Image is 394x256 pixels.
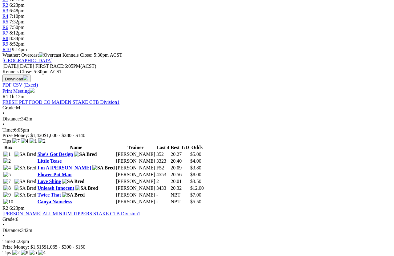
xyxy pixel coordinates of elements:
div: Download [2,82,392,88]
div: Prize Money: $1,420 [2,133,392,138]
span: FIRST RACE: [35,63,64,69]
span: R10 [2,47,11,52]
span: Time: [2,239,14,244]
a: PDF [2,82,11,87]
img: 9 [3,192,11,198]
a: R6 [2,25,8,30]
a: Print Meeting [2,88,34,94]
span: Distance: [2,116,21,121]
span: 6:23pm [10,205,25,211]
a: R8 [2,36,8,41]
span: [DATE] [2,63,18,69]
img: Overcast [39,52,61,58]
td: [PERSON_NAME] [116,172,155,178]
div: 6 [2,217,392,222]
span: Tips [2,138,11,144]
img: 2 [38,138,46,144]
img: SA Bred [14,165,36,171]
td: - [156,199,170,205]
td: [PERSON_NAME] [116,158,155,164]
a: Canya Nameless [38,199,72,204]
a: Twice That [38,192,61,197]
th: Trainer [116,144,155,151]
a: FRESH PET FOOD CO MAIDEN STAKE CTB Division1 [2,100,119,105]
td: [PERSON_NAME] [116,151,155,157]
span: 7:32pm [10,19,25,24]
img: 4 [3,165,11,171]
a: [GEOGRAPHIC_DATA] [2,58,53,63]
span: 6:05PM(ACST) [35,63,96,69]
img: 8 [3,185,11,191]
img: SA Bred [14,152,36,157]
span: Weather: Overcast [2,52,62,58]
span: [DATE] [2,63,34,69]
img: SA Bred [62,192,85,198]
img: SA Bred [14,192,36,198]
div: 6:05pm [2,127,392,133]
td: 20.09 [170,165,189,171]
div: M [2,105,392,111]
span: 8:12pm [10,30,25,35]
td: - [156,192,170,198]
img: 5 [3,172,11,177]
td: 3323 [156,158,170,164]
span: 7:10pm [10,14,25,19]
td: 20.01 [170,178,189,185]
img: SA Bred [92,165,115,171]
div: 342m [2,116,392,122]
span: $3.80 [190,165,201,170]
div: 342m [2,228,392,233]
span: Time: [2,127,14,132]
span: $8.00 [190,172,201,177]
img: 10 [3,199,13,205]
img: SA Bred [14,185,36,191]
span: • [2,222,4,227]
span: Grade: [2,105,16,110]
td: 352 [156,151,170,157]
span: 6:23pm [10,2,25,8]
button: Download [2,75,30,82]
span: R4 [2,14,8,19]
a: R3 [2,8,8,13]
td: 2 [156,178,170,185]
img: 8 [21,250,28,255]
td: 20.40 [170,158,189,164]
td: 20.56 [170,172,189,178]
td: 4553 [156,172,170,178]
td: NBT [170,199,189,205]
img: 1 [30,138,37,144]
span: • [2,111,4,116]
td: [PERSON_NAME] [116,165,155,171]
img: SA Bred [62,179,85,184]
td: F52 [156,165,170,171]
a: Little Tease [38,158,62,164]
td: 20.32 [170,185,189,191]
img: 4 [38,250,46,255]
a: [PERSON_NAME] ALUMINIUM TIPPERS STAKE CTB Division1 [2,211,140,216]
img: 7 [12,138,20,144]
span: $1,065 - $300 - $150 [44,244,86,250]
img: 7 [3,179,11,184]
span: 8:52pm [10,41,25,47]
span: $1,000 - $280 - $140 [44,133,86,138]
th: Odds [190,144,204,151]
a: R9 [2,41,8,47]
img: SA Bred [75,185,98,191]
span: Kennels Close: 5:30pm ACST [62,52,122,58]
a: R7 [2,30,8,35]
img: SA Bred [74,152,97,157]
span: Grade: [2,217,16,222]
span: $5.00 [190,152,201,157]
td: NBT [170,192,189,198]
img: 5 [30,250,37,255]
img: download.svg [23,75,28,80]
th: Last 4 [156,144,170,151]
span: 6:48pm [10,8,25,13]
span: Tips [2,250,11,255]
a: R5 [2,19,8,24]
img: printer.svg [30,88,34,93]
span: $4.00 [190,158,201,164]
td: [PERSON_NAME] [116,199,155,205]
